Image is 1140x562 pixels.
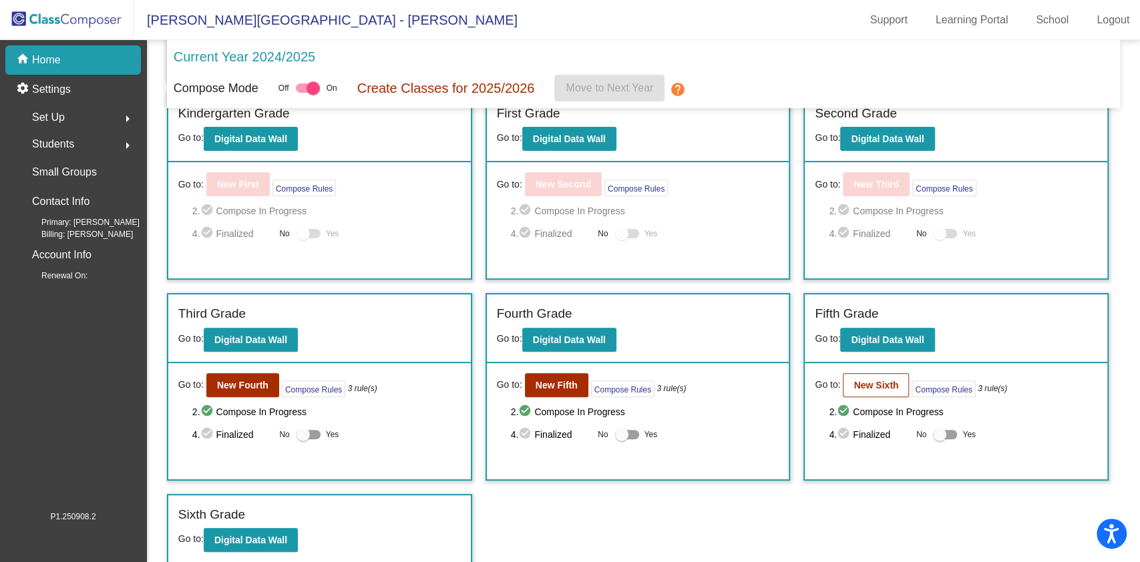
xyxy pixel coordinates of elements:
[178,132,204,143] span: Go to:
[536,380,578,390] b: New Fifth
[829,203,1097,219] span: 2. Compose In Progress
[962,226,976,242] span: Yes
[518,203,534,219] mat-icon: check_circle
[525,172,602,196] button: New Second
[178,533,204,544] span: Go to:
[670,81,686,97] mat-icon: help
[120,111,136,127] mat-icon: arrow_right
[916,429,926,441] span: No
[357,78,535,98] p: Create Classes for 2025/2026
[497,104,560,123] label: First Grade
[656,382,686,394] i: 3 rule(s)
[815,104,897,123] label: Second Grade
[326,226,339,242] span: Yes
[32,192,89,211] p: Contact Info
[522,328,616,352] button: Digital Data Wall
[851,334,924,345] b: Digital Data Wall
[518,404,534,420] mat-icon: check_circle
[497,333,522,344] span: Go to:
[214,535,287,545] b: Digital Data Wall
[204,328,298,352] button: Digital Data Wall
[525,373,588,397] button: New Fifth
[815,378,840,392] span: Go to:
[912,180,976,196] button: Compose Rules
[815,333,840,344] span: Go to:
[200,203,216,219] mat-icon: check_circle
[134,9,518,31] span: [PERSON_NAME][GEOGRAPHIC_DATA] - [PERSON_NAME]
[829,404,1097,420] span: 2. Compose In Progress
[206,373,279,397] button: New Fourth
[843,373,909,397] button: New Sixth
[192,203,461,219] span: 2. Compose In Progress
[178,104,290,123] label: Kindergarten Grade
[214,133,287,144] b: Digital Data Wall
[178,333,204,344] span: Go to:
[326,427,339,443] span: Yes
[837,404,853,420] mat-icon: check_circle
[829,427,910,443] span: 4. Finalized
[860,9,918,31] a: Support
[178,505,245,525] label: Sixth Grade
[204,528,298,552] button: Digital Data Wall
[566,82,653,93] span: Move to Next Year
[837,226,853,242] mat-icon: check_circle
[20,216,140,228] span: Primary: [PERSON_NAME]
[604,180,668,196] button: Compose Rules
[837,203,853,219] mat-icon: check_circle
[853,179,899,190] b: New Third
[815,132,840,143] span: Go to:
[536,179,591,190] b: New Second
[1025,9,1079,31] a: School
[497,132,522,143] span: Go to:
[829,226,910,242] span: 4. Finalized
[327,82,337,94] span: On
[511,203,779,219] span: 2. Compose In Progress
[511,427,592,443] span: 4. Finalized
[644,427,658,443] span: Yes
[192,226,273,242] span: 4. Finalized
[178,178,204,192] span: Go to:
[511,404,779,420] span: 2. Compose In Progress
[279,228,289,240] span: No
[32,81,71,97] p: Settings
[192,404,461,420] span: 2. Compose In Progress
[518,427,534,443] mat-icon: check_circle
[200,427,216,443] mat-icon: check_circle
[853,380,898,390] b: New Sixth
[598,429,608,441] span: No
[522,127,616,151] button: Digital Data Wall
[178,304,246,324] label: Third Grade
[20,270,87,282] span: Renewal On:
[533,133,606,144] b: Digital Data Wall
[20,228,133,240] span: Billing: [PERSON_NAME]
[32,246,91,264] p: Account Info
[815,304,878,324] label: Fifth Grade
[32,135,74,154] span: Students
[174,47,315,67] p: Current Year 2024/2025
[120,137,136,154] mat-icon: arrow_right
[348,382,377,394] i: 3 rule(s)
[840,127,934,151] button: Digital Data Wall
[497,178,522,192] span: Go to:
[217,380,268,390] b: New Fourth
[644,226,658,242] span: Yes
[16,81,32,97] mat-icon: settings
[851,133,924,144] b: Digital Data Wall
[200,404,216,420] mat-icon: check_circle
[497,304,572,324] label: Fourth Grade
[32,52,61,68] p: Home
[217,179,259,190] b: New First
[214,334,287,345] b: Digital Data Wall
[925,9,1019,31] a: Learning Portal
[174,79,258,97] p: Compose Mode
[279,429,289,441] span: No
[206,172,270,196] button: New First
[1086,9,1140,31] a: Logout
[32,108,65,127] span: Set Up
[204,127,298,151] button: Digital Data Wall
[278,82,289,94] span: Off
[837,427,853,443] mat-icon: check_circle
[554,75,664,101] button: Move to Next Year
[962,427,976,443] span: Yes
[912,380,975,397] button: Compose Rules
